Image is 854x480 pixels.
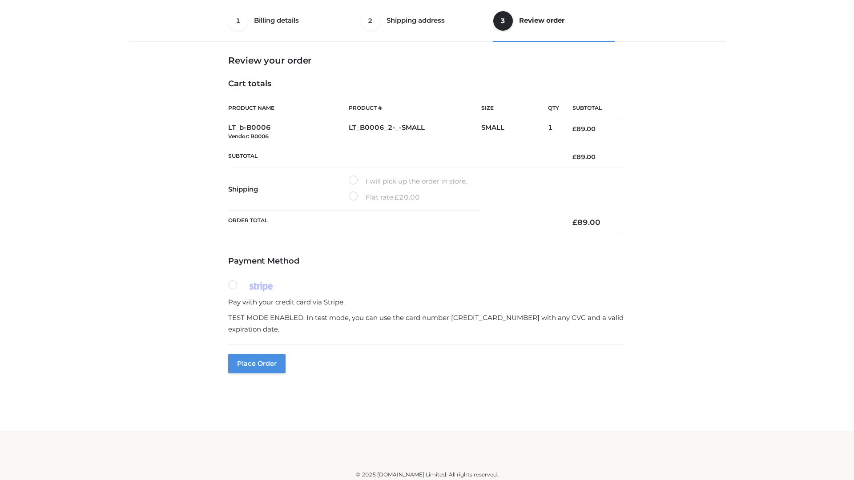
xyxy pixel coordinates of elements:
bdi: 89.00 [572,125,596,133]
th: Order Total [228,211,559,234]
div: © 2025 [DOMAIN_NAME] Limited. All rights reserved. [132,470,722,479]
span: £ [395,193,399,201]
th: Shipping [228,168,349,211]
p: TEST MODE ENABLED. In test mode, you can use the card number [CREDIT_CARD_NUMBER] with any CVC an... [228,312,626,335]
td: LT_B0006_2-_-SMALL [349,118,481,146]
th: Qty [548,98,559,118]
td: SMALL [481,118,548,146]
td: LT_b-B0006 [228,118,349,146]
label: Flat rate: [349,192,420,203]
th: Subtotal [228,146,559,168]
td: 1 [548,118,559,146]
button: Place order [228,354,286,373]
h4: Cart totals [228,79,626,89]
span: £ [572,218,577,227]
bdi: 20.00 [395,193,420,201]
label: I will pick up the order in store. [349,176,467,187]
bdi: 89.00 [572,153,596,161]
bdi: 89.00 [572,218,600,227]
span: £ [572,125,576,133]
th: Product # [349,98,481,118]
th: Size [481,98,544,118]
h3: Review your order [228,55,626,66]
th: Subtotal [559,98,626,118]
small: Vendor: B0006 [228,133,269,140]
h4: Payment Method [228,256,626,266]
th: Product Name [228,98,349,118]
span: £ [572,153,576,161]
p: Pay with your credit card via Stripe. [228,296,626,308]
